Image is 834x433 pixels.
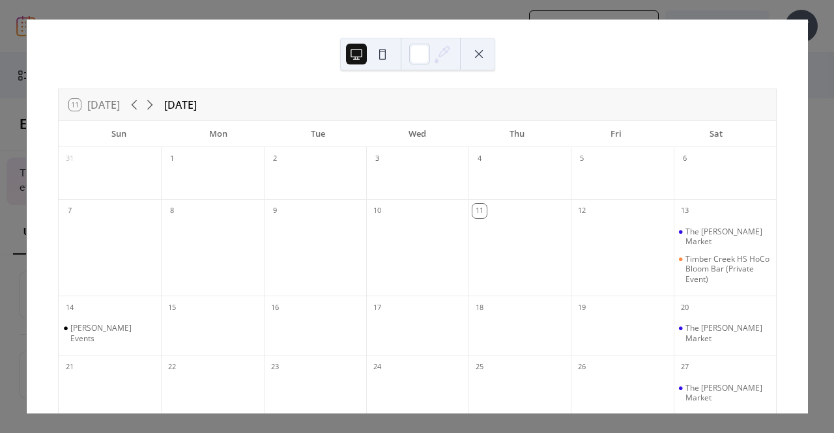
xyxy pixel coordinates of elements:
div: Thu [467,121,567,147]
div: Fri [567,121,667,147]
div: Sun [69,121,169,147]
div: The Keller Farmer's Market [674,383,776,403]
div: 9 [268,204,282,218]
div: 2 [268,152,282,166]
div: 18 [472,300,487,314]
div: [DATE] [164,97,197,113]
div: 22 [165,360,179,374]
div: 27 [678,360,692,374]
div: 1 [165,152,179,166]
div: The [PERSON_NAME] Market [685,383,771,403]
div: 17 [370,300,384,314]
div: 3 [370,152,384,166]
div: 15 [165,300,179,314]
div: Wed [367,121,467,147]
div: The Keller Farmer's Market [674,227,776,247]
div: 24 [370,360,384,374]
div: The Keller Farmer's Market [674,323,776,343]
div: Timber Creek HS HoCo Bloom Bar (Private Event) [685,254,771,285]
div: The [PERSON_NAME] Market [685,323,771,343]
div: 21 [63,360,77,374]
div: 20 [678,300,692,314]
div: 10 [370,204,384,218]
div: 31 [63,152,77,166]
div: Grace Manor Events [59,323,161,343]
div: Timber Creek HS HoCo Bloom Bar (Private Event) [674,254,776,285]
div: 12 [575,204,589,218]
div: 8 [165,204,179,218]
div: Tue [268,121,367,147]
div: Mon [169,121,268,147]
div: 26 [575,360,589,374]
div: 23 [268,360,282,374]
div: 6 [678,152,692,166]
div: Sat [666,121,766,147]
div: 5 [575,152,589,166]
div: 14 [63,300,77,314]
div: 13 [678,204,692,218]
div: 7 [63,204,77,218]
div: 4 [472,152,487,166]
div: 19 [575,300,589,314]
div: 16 [268,300,282,314]
div: 25 [472,360,487,374]
div: 11 [472,204,487,218]
div: The [PERSON_NAME] Market [685,227,771,247]
div: [PERSON_NAME] Events [70,323,156,343]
